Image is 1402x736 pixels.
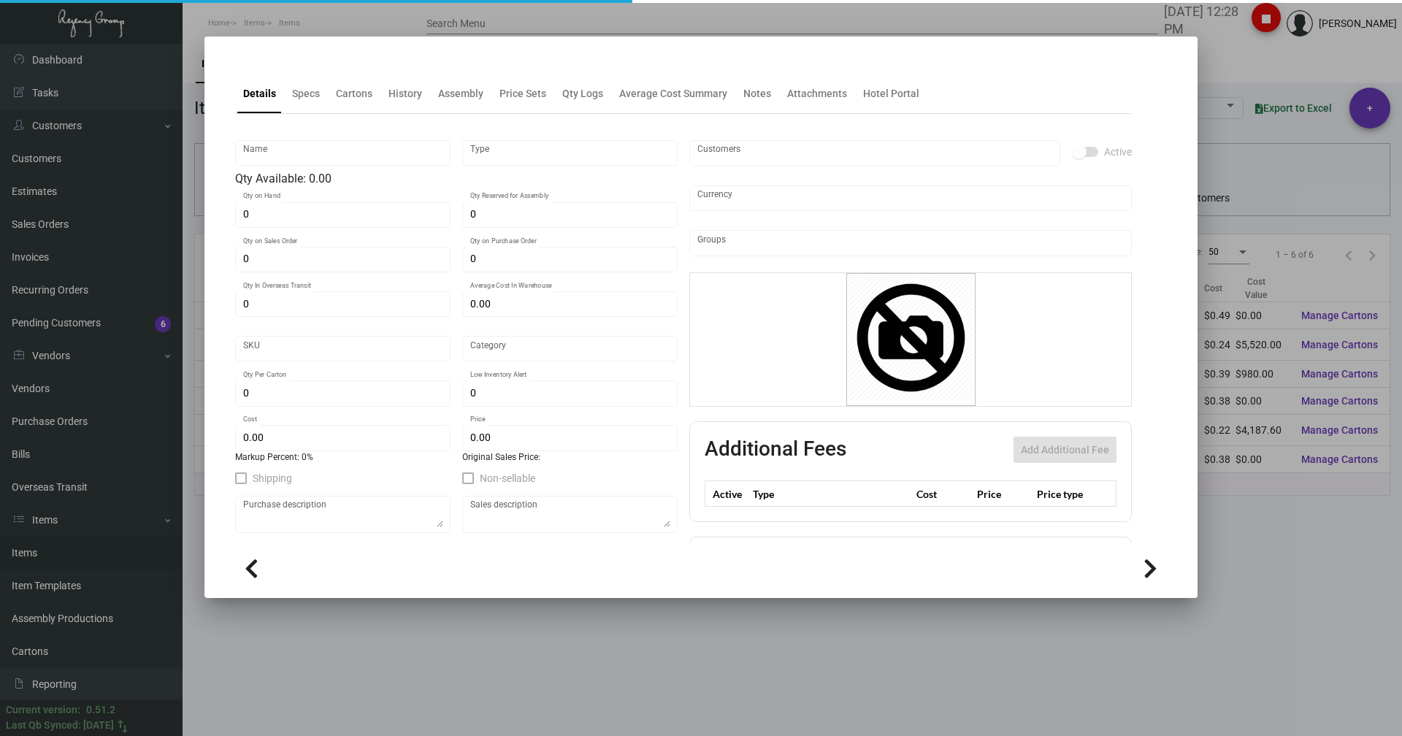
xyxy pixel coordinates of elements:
div: Attachments [787,86,847,101]
div: Specs [292,86,320,101]
div: Price Sets [499,86,546,101]
span: Add Additional Fee [1021,444,1109,456]
button: Add Additional Fee [1014,437,1116,463]
div: History [388,86,422,101]
div: Details [243,86,276,101]
input: Add new.. [697,147,1053,159]
div: Average Cost Summary [619,86,727,101]
div: 0.51.2 [86,702,115,718]
div: Hotel Portal [863,86,919,101]
div: Qty Logs [562,86,603,101]
div: Assembly [438,86,483,101]
span: Active [1104,143,1132,161]
th: Type [749,481,913,507]
div: Qty Available: 0.00 [235,170,678,188]
div: Current version: [6,702,80,718]
span: Non-sellable [480,469,535,487]
th: Price type [1033,481,1099,507]
div: Notes [743,86,771,101]
span: Shipping [253,469,292,487]
div: Cartons [336,86,372,101]
th: Active [705,481,750,507]
th: Price [973,481,1033,507]
input: Add new.. [697,237,1125,249]
th: Cost [913,481,973,507]
h2: Additional Fees [705,437,846,463]
div: Last Qb Synced: [DATE] [6,718,114,733]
